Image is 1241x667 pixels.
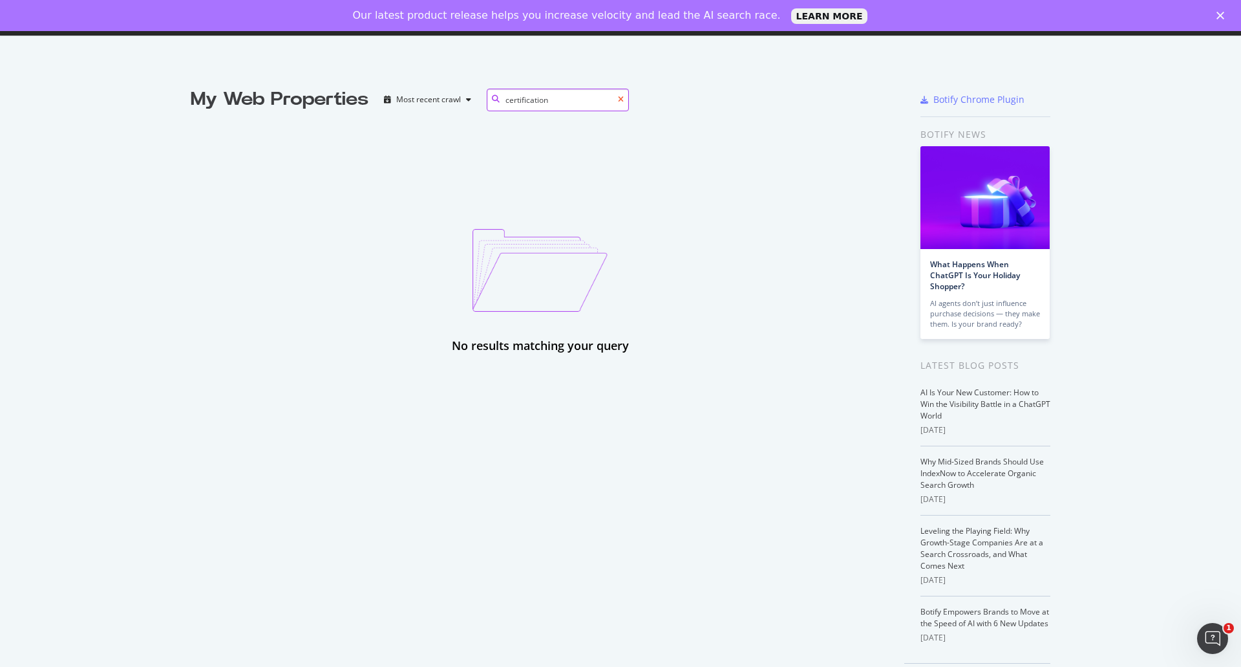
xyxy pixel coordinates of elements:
button: Most recent crawl [379,89,476,110]
a: Botify Empowers Brands to Move at the Speed of AI with 6 New Updates [920,606,1049,629]
input: Search [487,89,629,111]
div: Most recent crawl [396,96,461,104]
a: LEARN MORE [791,8,868,24]
span: 1 [1224,623,1234,633]
img: What Happens When ChatGPT Is Your Holiday Shopper? [920,146,1050,249]
a: Leveling the Playing Field: Why Growth-Stage Companies Are at a Search Crossroads, and What Comes... [920,525,1043,571]
div: Botify news [920,127,1050,142]
a: Botify Chrome Plugin [920,93,1024,106]
div: [DATE] [920,632,1050,644]
div: AI agents don’t just influence purchase decisions — they make them. Is your brand ready? [930,298,1040,329]
div: Botify Chrome Plugin [933,93,1024,106]
a: Why Mid-Sized Brands Should Use IndexNow to Accelerate Organic Search Growth [920,456,1044,490]
div: Latest Blog Posts [920,358,1050,373]
div: No results matching your query [452,338,629,355]
div: Close [1216,12,1229,19]
a: AI Is Your New Customer: How to Win the Visibility Battle in a ChatGPT World [920,387,1050,421]
a: What Happens When ChatGPT Is Your Holiday Shopper? [930,259,1020,292]
div: [DATE] [920,424,1050,436]
div: Our latest product release helps you increase velocity and lead the AI search race. [353,9,781,22]
img: emptyProjectImage [472,229,608,312]
div: [DATE] [920,494,1050,505]
iframe: Intercom live chat [1197,623,1228,654]
div: [DATE] [920,574,1050,586]
div: My Web Properties [191,87,368,113]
